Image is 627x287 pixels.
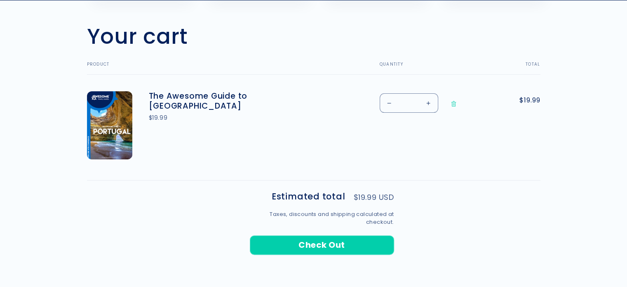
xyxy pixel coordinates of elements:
p: $19.99 USD [354,194,394,201]
a: The Awesome Guide to [GEOGRAPHIC_DATA] [149,91,272,111]
th: Product [87,62,359,75]
span: $19.99 [508,95,540,105]
th: Quantity [359,62,492,75]
a: Remove The Awesome Guide to Portugal [446,93,461,114]
h2: Estimated total [272,192,345,201]
h1: Your cart [87,23,188,50]
th: Total [491,62,540,75]
div: $19.99 [149,114,272,122]
button: Check Out [250,235,394,255]
input: Quantity for The Awesome Guide to Portugal [399,93,419,113]
iframe: PayPal-paypal [250,259,394,281]
small: Taxes, discounts and shipping calculated at checkout. [250,210,394,226]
